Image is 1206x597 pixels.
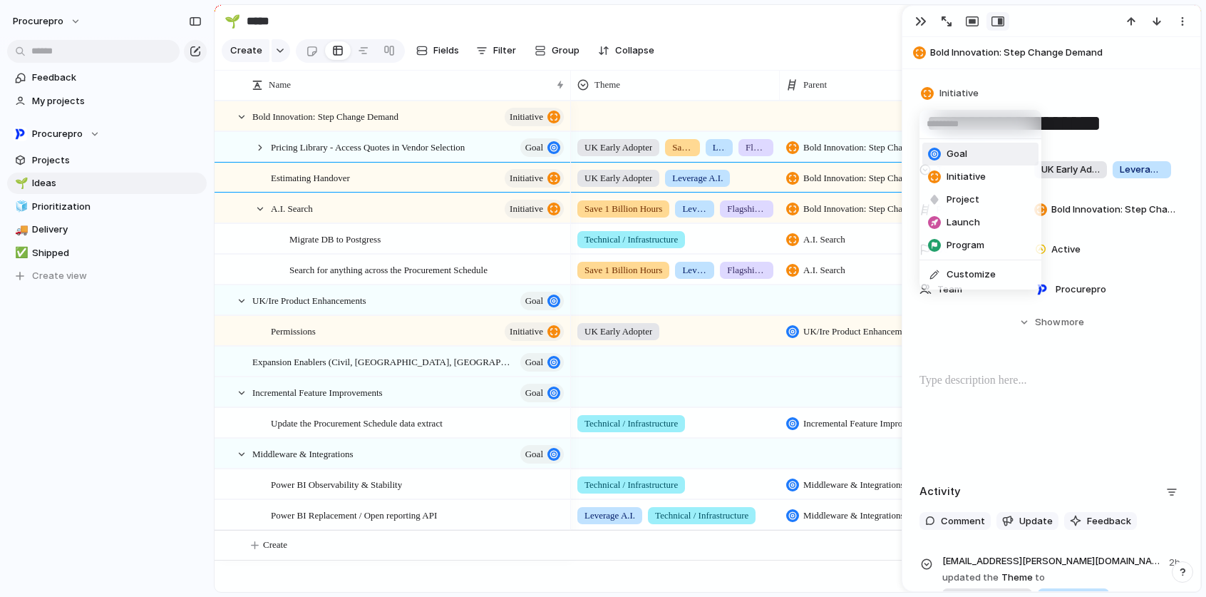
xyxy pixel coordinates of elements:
[947,215,980,230] span: Launch
[947,267,996,282] span: Customize
[947,170,986,184] span: Initiative
[947,193,979,207] span: Project
[947,238,984,252] span: Program
[947,147,967,161] span: Goal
